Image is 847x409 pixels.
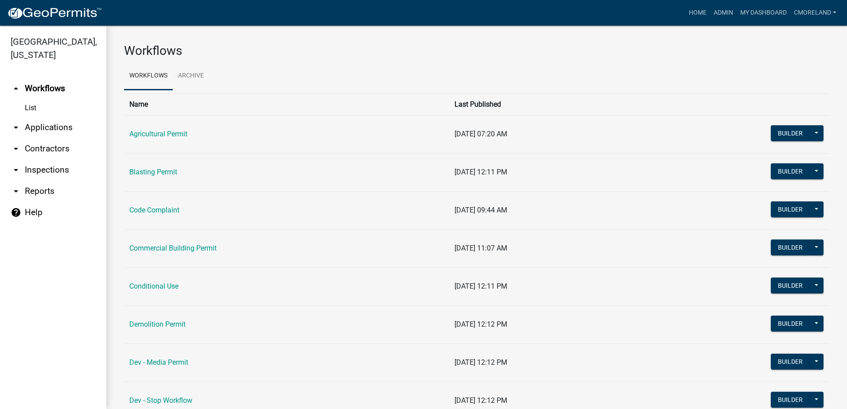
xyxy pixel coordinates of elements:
[771,316,810,332] button: Builder
[129,320,186,328] a: Demolition Permit
[129,396,192,405] a: Dev - Stop Workflow
[129,168,177,176] a: Blasting Permit
[455,168,507,176] span: [DATE] 12:11 PM
[129,358,188,367] a: Dev - Media Permit
[129,244,217,252] a: Commercial Building Permit
[124,93,449,115] th: Name
[455,396,507,405] span: [DATE] 12:12 PM
[455,358,507,367] span: [DATE] 12:12 PM
[129,282,179,290] a: Conditional Use
[11,186,21,197] i: arrow_drop_down
[11,165,21,175] i: arrow_drop_down
[790,4,840,21] a: cmoreland
[173,62,209,90] a: Archive
[455,320,507,328] span: [DATE] 12:12 PM
[710,4,737,21] a: Admin
[771,163,810,179] button: Builder
[771,201,810,217] button: Builder
[685,4,710,21] a: Home
[455,206,507,214] span: [DATE] 09:44 AM
[771,125,810,141] button: Builder
[737,4,790,21] a: My Dashboard
[11,83,21,94] i: arrow_drop_up
[11,207,21,218] i: help
[11,143,21,154] i: arrow_drop_down
[771,278,810,293] button: Builder
[129,206,179,214] a: Code Complaint
[771,392,810,408] button: Builder
[455,130,507,138] span: [DATE] 07:20 AM
[11,122,21,133] i: arrow_drop_down
[455,244,507,252] span: [DATE] 11:07 AM
[771,354,810,370] button: Builder
[449,93,720,115] th: Last Published
[124,43,829,58] h3: Workflows
[771,239,810,255] button: Builder
[124,62,173,90] a: Workflows
[455,282,507,290] span: [DATE] 12:11 PM
[129,130,187,138] a: Agricultural Permit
